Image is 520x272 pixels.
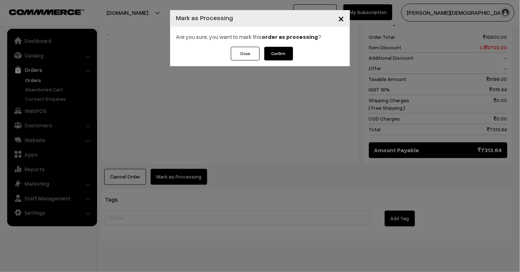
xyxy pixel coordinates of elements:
button: Close [332,7,350,30]
button: Close [231,47,260,60]
h4: Mark as Processing [176,13,233,23]
span: × [338,12,344,25]
button: Confirm [264,47,293,60]
strong: order as processing [262,33,318,40]
div: Are you sure, you want to mark this ? [170,27,350,47]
